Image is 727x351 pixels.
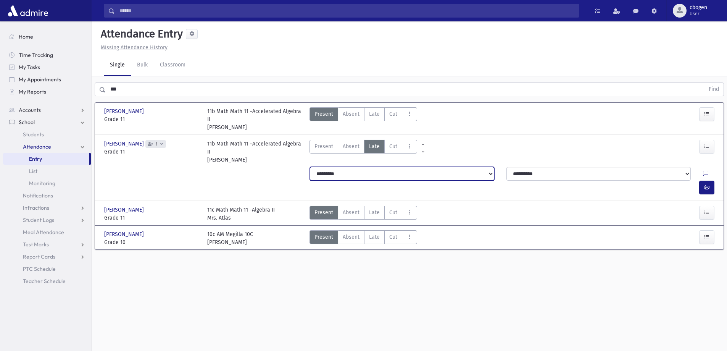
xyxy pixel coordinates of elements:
a: Report Cards [3,251,91,263]
a: Bulk [131,55,154,76]
span: Cut [389,209,397,217]
div: 11b Math Math 11 -Accelerated Algebra II [PERSON_NAME] [207,140,303,164]
a: Home [3,31,91,43]
span: Absent [343,142,359,150]
a: Test Marks [3,238,91,251]
span: Monitoring [29,180,55,187]
span: My Tasks [19,64,40,71]
span: Absent [343,110,359,118]
a: My Tasks [3,61,91,73]
a: My Appointments [3,73,91,86]
div: AttTypes [309,107,417,131]
h5: Attendance Entry [98,27,183,40]
span: Late [369,233,380,241]
a: Attendance [3,141,91,153]
span: My Reports [19,88,46,95]
span: Attendance [23,143,51,150]
span: List [29,168,37,175]
span: Absent [343,209,359,217]
span: Test Marks [23,241,49,248]
span: Cut [389,142,397,150]
a: Students [3,128,91,141]
span: Grade 10 [104,238,200,246]
img: AdmirePro [6,3,50,18]
span: cbogen [690,5,707,11]
a: PTC Schedule [3,263,91,275]
a: Infractions [3,202,91,214]
a: My Reports [3,86,91,98]
span: Present [314,233,333,241]
span: Entry [29,155,42,162]
span: [PERSON_NAME] [104,206,145,214]
div: 10c AM Megilla 10C [PERSON_NAME] [207,230,253,246]
span: Notifications [23,192,53,199]
span: [PERSON_NAME] [104,107,145,115]
span: Student Logs [23,217,54,223]
a: Meal Attendance [3,226,91,238]
a: Single [104,55,131,76]
span: My Appointments [19,76,61,83]
span: Infractions [23,204,49,211]
div: AttTypes [309,230,417,246]
button: Find [704,83,724,96]
span: Absent [343,233,359,241]
div: 11c Math Math 11 -Algebra II Mrs. Atlas [207,206,275,222]
input: Search [115,4,579,18]
span: Present [314,110,333,118]
span: Grade 11 [104,214,200,222]
span: School [19,119,35,126]
a: Missing Attendance History [98,44,168,51]
div: AttTypes [309,206,417,222]
span: Present [314,142,333,150]
span: [PERSON_NAME] [104,140,145,148]
div: 11b Math Math 11 -Accelerated Algebra II [PERSON_NAME] [207,107,303,131]
a: Student Logs [3,214,91,226]
span: [PERSON_NAME] [104,230,145,238]
span: Meal Attendance [23,229,64,236]
u: Missing Attendance History [101,44,168,51]
span: Late [369,110,380,118]
a: List [3,165,91,177]
div: AttTypes [309,140,417,164]
span: PTC Schedule [23,265,56,272]
a: Monitoring [3,177,91,189]
span: Present [314,209,333,217]
span: Grade 11 [104,115,200,123]
a: Notifications [3,189,91,202]
span: Late [369,209,380,217]
span: Late [369,142,380,150]
span: Time Tracking [19,52,53,58]
a: Time Tracking [3,49,91,61]
span: Teacher Schedule [23,278,66,285]
span: Cut [389,110,397,118]
a: Entry [3,153,89,165]
span: Grade 11 [104,148,200,156]
span: 1 [154,142,159,147]
a: Accounts [3,104,91,116]
span: Cut [389,233,397,241]
a: Teacher Schedule [3,275,91,287]
span: Students [23,131,44,138]
span: Accounts [19,107,41,113]
span: Home [19,33,33,40]
span: User [690,11,707,17]
a: School [3,116,91,128]
span: Report Cards [23,253,55,260]
a: Classroom [154,55,192,76]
